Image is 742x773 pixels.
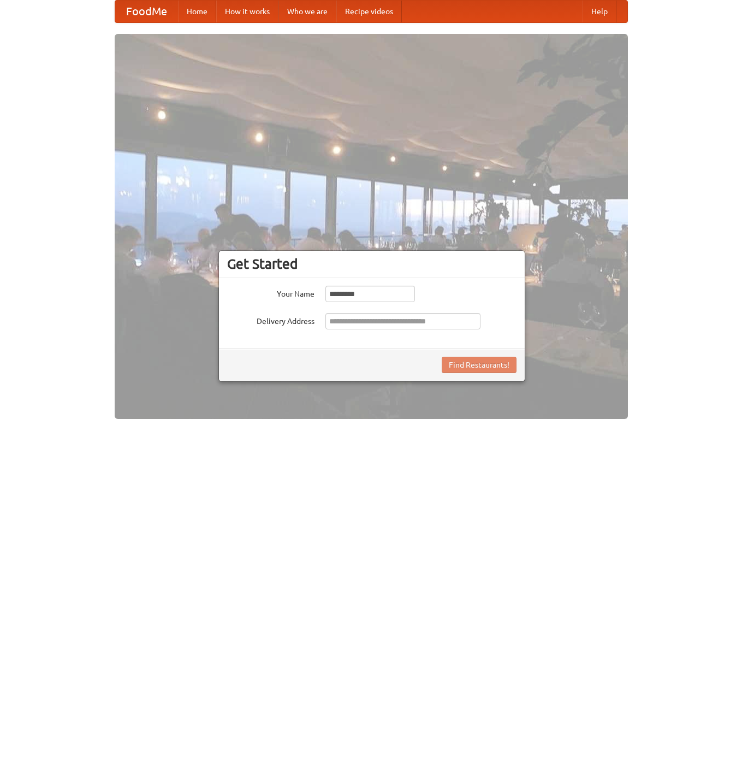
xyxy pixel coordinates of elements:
[336,1,402,22] a: Recipe videos
[278,1,336,22] a: Who we are
[583,1,616,22] a: Help
[227,256,517,272] h3: Get Started
[442,357,517,373] button: Find Restaurants!
[178,1,216,22] a: Home
[115,1,178,22] a: FoodMe
[227,286,314,299] label: Your Name
[227,313,314,327] label: Delivery Address
[216,1,278,22] a: How it works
